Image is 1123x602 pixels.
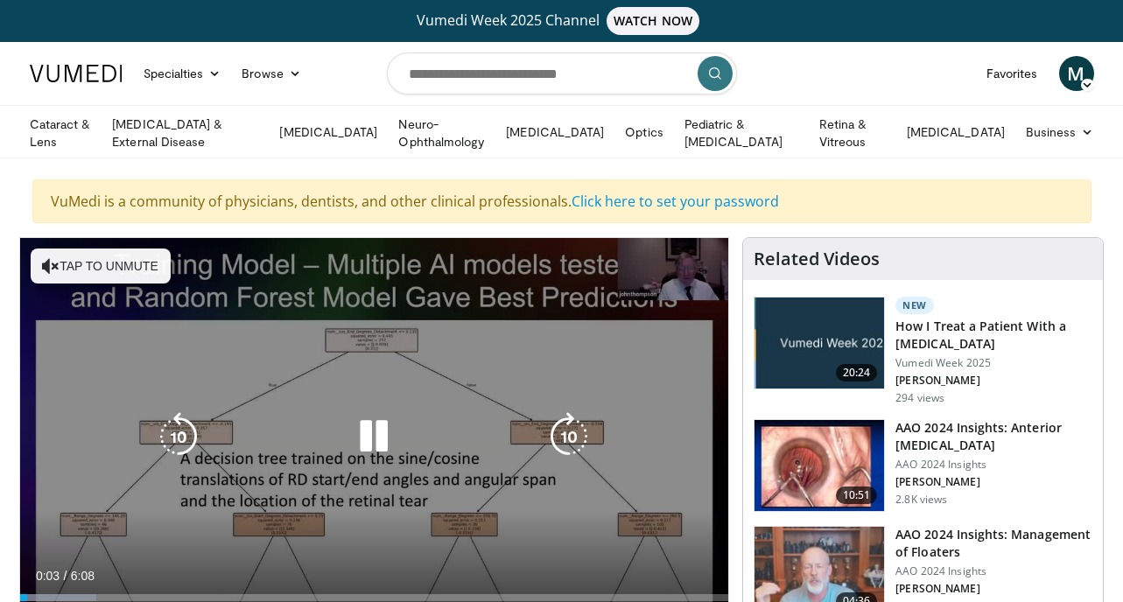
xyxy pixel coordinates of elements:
a: [MEDICAL_DATA] [495,115,614,150]
p: [PERSON_NAME] [895,582,1092,596]
div: VuMedi is a community of physicians, dentists, and other clinical professionals. [32,179,1091,223]
p: 294 views [895,391,944,405]
a: 20:24 New How I Treat a Patient With a [MEDICAL_DATA] Vumedi Week 2025 [PERSON_NAME] 294 views [754,297,1092,405]
span: 6:08 [71,569,95,583]
a: Browse [231,56,312,91]
span: 10:51 [836,486,878,504]
span: 20:24 [836,364,878,381]
a: [MEDICAL_DATA] [269,115,388,150]
a: Cataract & Lens [19,115,102,150]
p: AAO 2024 Insights [895,458,1092,472]
button: Tap to unmute [31,248,171,283]
a: M [1059,56,1094,91]
a: Retina & Vitreous [809,115,896,150]
a: Click here to set your password [572,192,779,211]
h3: AAO 2024 Insights: Management of Floaters [895,526,1092,561]
h3: How I Treat a Patient With a [MEDICAL_DATA] [895,318,1092,353]
a: Favorites [976,56,1049,91]
span: 0:03 [36,569,60,583]
a: Business [1015,115,1105,150]
p: [PERSON_NAME] [895,374,1092,388]
span: / [64,569,67,583]
p: AAO 2024 Insights [895,564,1092,578]
img: fd942f01-32bb-45af-b226-b96b538a46e6.150x105_q85_crop-smart_upscale.jpg [755,420,884,511]
a: Optics [614,115,673,150]
img: VuMedi Logo [30,65,123,82]
a: Neuro-Ophthalmology [388,115,495,150]
input: Search topics, interventions [387,52,737,94]
p: Vumedi Week 2025 [895,356,1092,370]
div: Progress Bar [20,594,729,601]
a: [MEDICAL_DATA] [896,115,1015,150]
a: [MEDICAL_DATA] & External Disease [102,115,269,150]
img: 02d29458-18ce-4e7f-be78-7423ab9bdffd.jpg.150x105_q85_crop-smart_upscale.jpg [755,297,884,388]
a: 10:51 AAO 2024 Insights: Anterior [MEDICAL_DATA] AAO 2024 Insights [PERSON_NAME] 2.8K views [754,419,1092,512]
h3: AAO 2024 Insights: Anterior [MEDICAL_DATA] [895,419,1092,454]
span: WATCH NOW [607,7,699,35]
h4: Related Videos [754,248,880,269]
p: [PERSON_NAME] [895,475,1092,489]
a: Specialties [133,56,232,91]
a: Pediatric & [MEDICAL_DATA] [674,115,809,150]
p: 2.8K views [895,493,947,507]
a: Vumedi Week 2025 ChannelWATCH NOW [32,7,1091,35]
p: New [895,297,934,314]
